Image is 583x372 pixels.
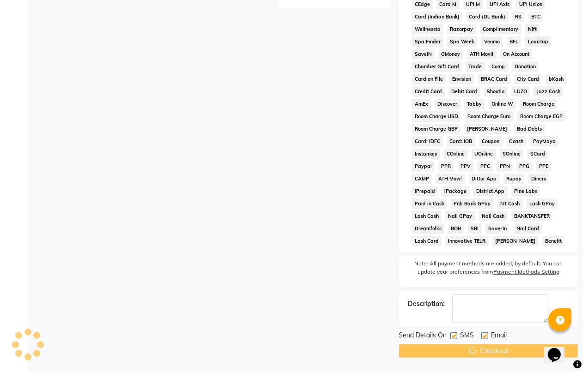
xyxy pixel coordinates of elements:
span: Credit Card [411,86,445,97]
iframe: chat widget [544,335,574,363]
span: Chamber Gift Card [411,61,462,72]
span: Dreamfolks [411,223,444,234]
span: UOnline [472,149,496,159]
span: Lash GPay [527,198,558,209]
div: Description: [408,299,445,309]
span: Gcash [506,136,527,147]
span: Lash Cash [411,211,442,222]
span: Jazz Cash [534,86,563,97]
span: Room Charge [520,99,557,109]
span: PPC [478,161,493,172]
span: District App [473,186,508,197]
span: Complimentary [480,24,522,35]
span: Innovative TELR [445,236,489,246]
span: SMS [460,330,474,342]
span: PPE [536,161,552,172]
span: Trade [466,61,485,72]
span: Email [491,330,507,342]
span: Nail GPay [445,211,475,222]
span: Razorpay [447,24,476,35]
span: ATH Movil [467,49,497,60]
span: Bad Debts [514,124,545,134]
span: Card (Indian Bank) [411,12,462,22]
span: Card: IDFC [411,136,443,147]
span: Room Charge Euro [465,111,514,122]
span: Room Charge USD [411,111,461,122]
span: Room Charge GBP [411,124,460,134]
span: Venmo [481,36,503,47]
span: Paid in Cash [411,198,447,209]
span: SCard [527,149,548,159]
span: iPackage [442,186,470,197]
span: Rupay [503,174,525,184]
span: Save-In [485,223,510,234]
span: Wellnessta [411,24,443,35]
span: [PERSON_NAME] [492,236,539,246]
span: Nail Cash [479,211,508,222]
span: Nail Card [513,223,542,234]
span: City Card [514,74,542,84]
span: BTC [528,12,544,22]
span: BOB [448,223,464,234]
span: Diners [528,174,549,184]
span: Lash Card [411,236,442,246]
span: iPrepaid [411,186,438,197]
span: bKash [546,74,566,84]
span: SaveIN [411,49,435,60]
span: Room Charge EGP [517,111,566,122]
span: Nift [525,24,540,35]
span: RS [512,12,525,22]
span: Send Details On [399,330,447,342]
span: Envision [449,74,474,84]
span: LUZO [511,86,530,97]
span: COnline [444,149,468,159]
span: Tabby [464,99,485,109]
span: BRAC Card [478,74,510,84]
span: GMoney [438,49,463,60]
span: Pine Labs [511,186,540,197]
span: Discover [435,99,460,109]
span: CAMP [411,174,432,184]
span: SOnline [500,149,524,159]
span: Donation [512,61,539,72]
span: PPG [516,161,533,172]
span: Card: IOB [447,136,475,147]
span: Online W [489,99,516,109]
span: NT Cash [497,198,523,209]
span: [PERSON_NAME] [464,124,510,134]
span: PayMaya [530,136,558,147]
span: LoanTap [525,36,551,47]
span: Benefit [542,236,565,246]
span: Spa Week [447,36,478,47]
span: Paypal [411,161,435,172]
span: SBI [468,223,482,234]
span: PPR [438,161,454,172]
span: Shoutlo [484,86,508,97]
span: PPN [497,161,513,172]
span: On Account [500,49,533,60]
span: Comp [489,61,508,72]
span: Card on File [411,74,446,84]
span: Pnb Bank GPay [451,198,494,209]
span: ATH Movil [436,174,465,184]
span: Spa Finder [411,36,443,47]
span: Coupon [479,136,503,147]
span: Card (DL Bank) [466,12,509,22]
span: BFL [507,36,522,47]
span: Dittor App [469,174,500,184]
span: Instamojo [411,149,440,159]
span: BANKTANSFER [511,211,553,222]
label: Payment Methods Setting [493,268,559,276]
span: PPV [458,161,474,172]
label: Note: All payment methods are added, by default. You can update your preferences from [408,259,569,280]
span: Debit Card [448,86,480,97]
span: AmEx [411,99,431,109]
